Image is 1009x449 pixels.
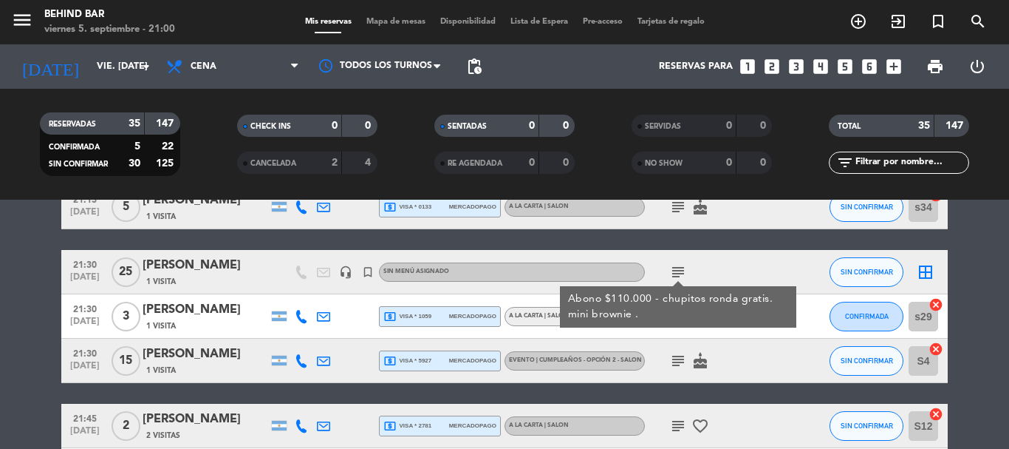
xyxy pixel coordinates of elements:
span: Pre-acceso [575,18,630,26]
i: local_atm [383,354,397,368]
span: pending_actions [465,58,483,75]
i: cake [691,352,709,370]
div: [PERSON_NAME] [143,191,268,210]
i: cancel [928,342,943,357]
span: [DATE] [66,272,103,289]
span: Sin menú asignado [383,269,449,274]
span: 1 Visita [146,320,176,332]
span: 5 [112,192,140,222]
i: looks_4 [811,57,830,76]
i: arrow_drop_down [137,58,155,75]
i: local_atm [383,310,397,323]
span: visa * 0133 [383,200,431,214]
span: visa * 1059 [383,310,431,323]
button: SIN CONFIRMAR [830,346,903,376]
span: 1 Visita [146,211,176,223]
i: filter_list [836,154,854,172]
strong: 0 [726,158,732,168]
strong: 0 [529,158,535,168]
span: A LA CARTA | SALON [509,313,569,319]
span: CONFIRMADA [845,312,889,320]
button: CONFIRMADA [830,302,903,331]
span: SIN CONFIRMAR [841,357,893,365]
span: 1 Visita [146,365,176,377]
span: mercadopago [449,202,496,212]
strong: 0 [563,121,572,131]
strong: 0 [332,121,338,131]
i: cake [691,198,709,216]
i: add_box [884,57,903,76]
strong: 22 [162,141,177,152]
i: subject [669,198,687,216]
i: power_settings_new [968,58,986,75]
div: [PERSON_NAME] [143,256,268,275]
span: mercadopago [449,311,496,321]
strong: 35 [918,121,930,131]
span: print [926,58,944,75]
span: 3 [112,302,140,331]
strong: 35 [129,118,140,129]
span: SIN CONFIRMAR [841,422,893,430]
span: A LA CARTA | SALON [509,422,569,428]
i: looks_two [762,57,781,76]
strong: 30 [129,158,140,169]
span: RE AGENDADA [448,160,502,167]
i: turned_in_not [929,13,947,30]
span: A LA CARTA | SALON [509,203,569,209]
span: visa * 2781 [383,419,431,433]
i: headset_mic [339,266,352,279]
strong: 4 [365,158,374,168]
span: 2 Visitas [146,430,180,442]
span: [DATE] [66,361,103,378]
span: SIN CONFIRMAR [841,268,893,276]
span: mercadopago [449,356,496,365]
span: Mapa de mesas [359,18,433,26]
span: NO SHOW [645,160,683,167]
span: 21:30 [66,344,103,361]
span: Mis reservas [298,18,359,26]
button: menu [11,9,33,36]
button: SIN CONFIRMAR [830,192,903,222]
i: subject [669,263,687,281]
span: Disponibilidad [433,18,503,26]
span: SIN CONFIRMAR [49,161,108,168]
strong: 147 [156,118,177,129]
span: visa * 5927 [383,354,431,368]
span: [DATE] [66,426,103,443]
span: SENTADAS [448,123,487,130]
span: Cena [191,61,216,72]
strong: 0 [365,121,374,131]
span: CHECK INS [250,123,291,130]
span: 15 [112,346,140,376]
i: menu [11,9,33,31]
i: search [969,13,987,30]
div: [PERSON_NAME] [143,345,268,364]
span: 21:45 [66,409,103,426]
span: SIN CONFIRMAR [841,203,893,211]
button: SIN CONFIRMAR [830,411,903,441]
span: Reservas para [659,61,733,72]
i: looks_3 [787,57,806,76]
strong: 0 [726,121,732,131]
strong: 5 [134,141,140,152]
span: CONFIRMADA [49,144,100,151]
strong: 0 [760,121,769,131]
span: Tarjetas de regalo [630,18,712,26]
span: [DATE] [66,207,103,224]
i: looks_6 [860,57,879,76]
input: Filtrar por nombre... [854,155,968,171]
i: local_atm [383,200,397,214]
span: 2 [112,411,140,441]
span: Lista de Espera [503,18,575,26]
span: CANCELADA [250,160,296,167]
span: EVENTO | Cumpleaños - Opción 2 - SALON [509,357,642,363]
i: [DATE] [11,50,89,83]
div: LOG OUT [956,44,998,89]
strong: 147 [945,121,966,131]
i: subject [669,417,687,435]
span: mercadopago [449,421,496,431]
i: add_circle_outline [849,13,867,30]
div: viernes 5. septiembre - 21:00 [44,22,175,37]
span: RESERVADAS [49,121,96,128]
span: 1 Visita [146,276,176,288]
